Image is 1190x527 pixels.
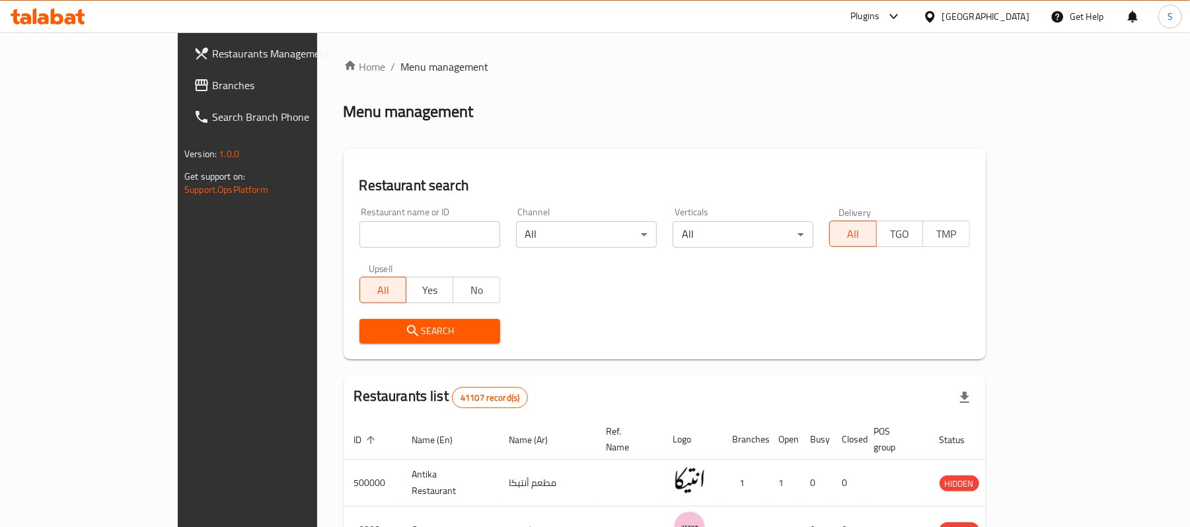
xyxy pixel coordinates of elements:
[874,423,913,455] span: POS group
[1168,9,1173,24] span: S
[184,168,245,185] span: Get support on:
[412,281,448,300] span: Yes
[516,221,657,248] div: All
[607,423,647,455] span: Ref. Name
[499,460,596,507] td: مطعم أنتيكا
[183,38,377,69] a: Restaurants Management
[359,277,407,303] button: All
[344,101,474,122] h2: Menu management
[459,281,495,300] span: No
[365,281,402,300] span: All
[183,69,377,101] a: Branches
[850,9,879,24] div: Plugins
[354,432,379,448] span: ID
[942,9,1029,24] div: [GEOGRAPHIC_DATA]
[183,101,377,133] a: Search Branch Phone
[453,392,527,404] span: 41107 record(s)
[212,109,366,125] span: Search Branch Phone
[838,207,872,217] label: Delivery
[832,419,864,460] th: Closed
[882,225,918,244] span: TGO
[401,59,489,75] span: Menu management
[722,419,768,460] th: Branches
[800,419,832,460] th: Busy
[359,319,500,343] button: Search
[406,277,453,303] button: Yes
[212,77,366,93] span: Branches
[928,225,965,244] span: TMP
[663,419,722,460] th: Logo
[359,221,500,248] input: Search for restaurant name or ID..
[219,145,239,162] span: 1.0.0
[370,323,490,339] span: Search
[832,460,864,507] td: 0
[354,386,529,408] h2: Restaurants list
[829,221,877,247] button: All
[768,460,800,507] td: 1
[800,460,832,507] td: 0
[949,382,981,413] div: Export file
[184,181,268,198] a: Support.OpsPlatform
[922,221,970,247] button: TMP
[402,460,499,507] td: Antika Restaurant
[344,59,986,75] nav: breadcrumb
[212,46,366,61] span: Restaurants Management
[369,263,393,273] label: Upsell
[452,387,528,408] div: Total records count
[940,432,983,448] span: Status
[673,464,706,497] img: Antika Restaurant
[184,145,217,162] span: Version:
[509,432,566,448] span: Name (Ar)
[391,59,396,75] li: /
[835,225,872,244] span: All
[412,432,470,448] span: Name (En)
[453,277,500,303] button: No
[673,221,813,248] div: All
[876,221,924,247] button: TGO
[359,176,970,195] h2: Restaurant search
[940,476,979,491] span: HIDDEN
[768,419,800,460] th: Open
[722,460,768,507] td: 1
